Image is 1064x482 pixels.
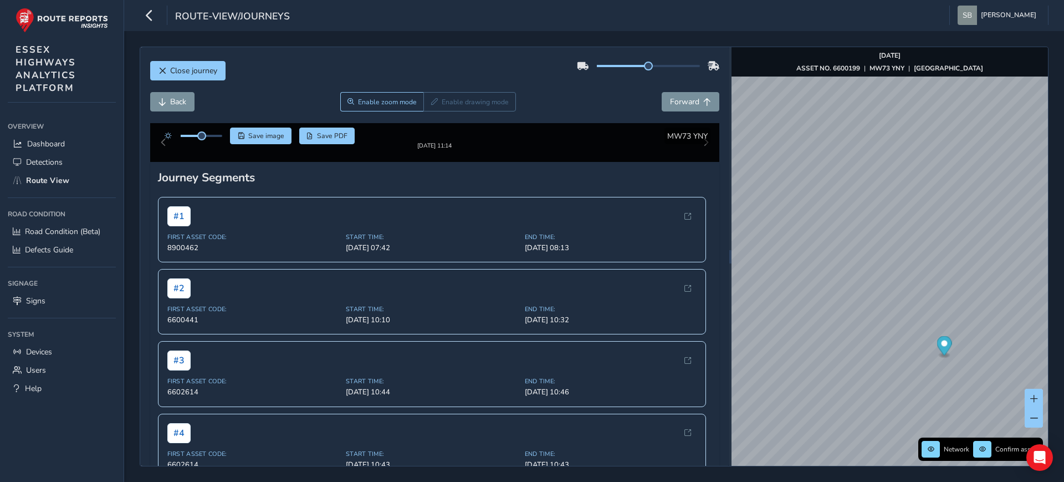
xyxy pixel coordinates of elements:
[667,131,708,141] span: MW73 YNY
[167,287,191,307] span: # 2
[670,97,699,107] span: Forward
[167,432,191,452] span: # 4
[796,64,983,73] div: | |
[346,252,518,262] span: [DATE] 07:42
[401,140,468,150] img: Thumbnail frame
[8,206,116,222] div: Road Condition
[26,296,45,306] span: Signs
[158,179,712,194] div: Journey Segments
[869,64,904,73] strong: MW73 YNY
[958,6,977,25] img: diamond-layout
[8,275,116,292] div: Signage
[317,131,347,140] span: Save PDF
[1026,444,1053,471] div: Open Intercom Messenger
[26,365,46,376] span: Users
[525,324,697,334] span: [DATE] 10:32
[879,51,901,60] strong: [DATE]
[662,92,719,111] button: Forward
[346,314,518,322] span: Start Time:
[525,252,697,262] span: [DATE] 08:13
[26,157,63,168] span: Detections
[346,386,518,394] span: Start Time:
[170,97,186,107] span: Back
[26,175,69,186] span: Route View
[937,336,952,359] div: Map marker
[167,215,191,235] span: # 1
[167,252,340,262] span: 8900462
[8,171,116,190] a: Route View
[525,242,697,250] span: End Time:
[248,131,284,140] span: Save image
[167,324,340,334] span: 6600441
[8,326,116,343] div: System
[8,241,116,259] a: Defects Guide
[8,361,116,379] a: Users
[170,65,217,76] span: Close journey
[525,459,697,467] span: End Time:
[175,9,290,25] span: route-view/journeys
[167,396,340,406] span: 6602614
[944,445,969,454] span: Network
[27,139,65,149] span: Dashboard
[8,135,116,153] a: Dashboard
[525,386,697,394] span: End Time:
[346,459,518,467] span: Start Time:
[346,324,518,334] span: [DATE] 10:10
[150,92,195,111] button: Back
[25,383,42,394] span: Help
[16,8,108,33] img: rr logo
[525,396,697,406] span: [DATE] 10:46
[26,347,52,357] span: Devices
[25,245,73,255] span: Defects Guide
[914,64,983,73] strong: [GEOGRAPHIC_DATA]
[8,343,116,361] a: Devices
[346,396,518,406] span: [DATE] 10:44
[16,43,76,94] span: ESSEX HIGHWAYS ANALYTICS PLATFORM
[8,153,116,171] a: Detections
[8,222,116,241] a: Road Condition (Beta)
[299,128,355,144] button: PDF
[167,459,340,467] span: First Asset Code:
[340,92,424,111] button: Zoom
[150,61,226,80] button: Close journey
[25,226,100,237] span: Road Condition (Beta)
[958,6,1040,25] button: [PERSON_NAME]
[8,292,116,310] a: Signs
[8,118,116,135] div: Overview
[981,6,1036,25] span: [PERSON_NAME]
[525,314,697,322] span: End Time:
[167,386,340,394] span: First Asset Code:
[995,445,1040,454] span: Confirm assets
[167,359,191,379] span: # 3
[167,314,340,322] span: First Asset Code:
[358,98,417,106] span: Enable zoom mode
[230,128,291,144] button: Save
[8,379,116,398] a: Help
[346,242,518,250] span: Start Time:
[796,64,860,73] strong: ASSET NO. 6600199
[167,242,340,250] span: First Asset Code:
[401,150,468,159] div: [DATE] 11:14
